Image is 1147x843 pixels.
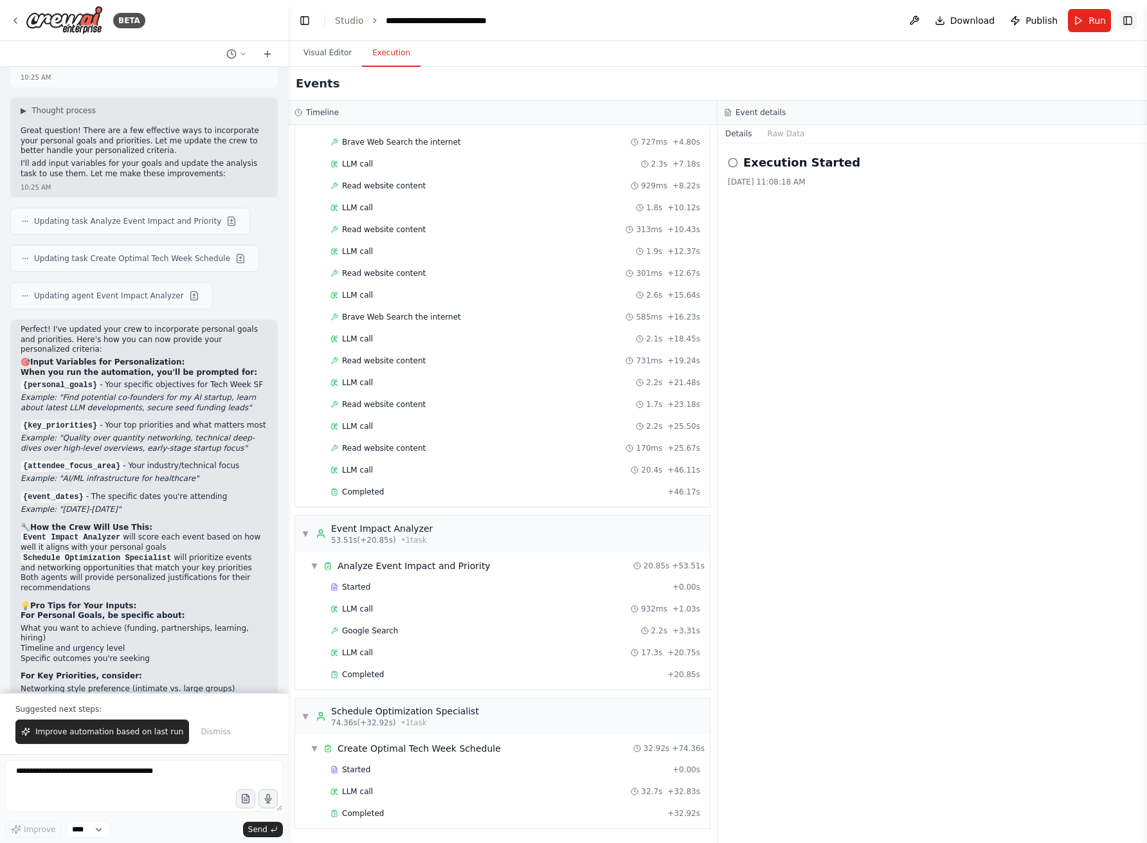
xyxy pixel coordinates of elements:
code: {personal_goals} [21,379,100,391]
span: + 25.67s [667,443,700,453]
span: 32.92s [644,743,670,754]
span: 1.8s [646,203,662,213]
span: LLM call [342,604,373,614]
span: Run [1088,14,1106,27]
span: + 23.18s [667,399,700,410]
button: Raw Data [760,125,813,143]
span: 53.51s (+20.85s) [331,535,396,545]
h3: Timeline [306,107,339,118]
span: Brave Web Search the internet [342,137,461,147]
button: Execution [362,40,420,67]
span: 727ms [641,137,667,147]
nav: breadcrumb [335,14,530,27]
button: Improve [5,821,61,838]
span: ▼ [302,529,309,539]
code: {key_priorities} [21,420,100,431]
span: 2.3s [651,159,667,169]
span: • 1 task [401,718,427,728]
span: Thought process [32,105,96,116]
li: Both agents will provide personalized justifications for their recommendations [21,573,267,593]
span: Download [950,14,995,27]
span: LLM call [342,203,373,213]
span: Updating agent Event Impact Analyzer [34,291,184,301]
button: Dismiss [194,720,237,744]
span: 74.36s (+32.92s) [331,718,396,728]
span: + 0.00s [673,582,700,592]
span: + 21.48s [667,377,700,388]
div: 10:25 AM [21,73,51,82]
span: 929ms [641,181,667,191]
li: Timeline and urgency level [21,644,267,654]
li: will score each event based on how well it aligns with your personal goals [21,532,267,553]
button: Visual Editor [293,40,362,67]
div: Event Impact Analyzer [331,522,433,535]
em: Example: "AI/ML infrastructure for healthcare" [21,474,199,483]
span: Read website content [342,268,426,278]
button: Show right sidebar [1119,12,1137,30]
span: Completed [342,808,384,819]
div: [DATE] 11:08:18 AM [728,177,1137,187]
span: Completed [342,487,384,497]
span: Improve [24,824,55,835]
span: + 7.18s [673,159,700,169]
div: Analyze Event Impact and Priority [338,559,491,572]
div: 10:25 AM [21,183,51,192]
span: + 10.12s [667,203,700,213]
span: 20.4s [641,465,662,475]
span: + 20.75s [667,648,700,658]
span: Publish [1025,14,1058,27]
em: Example: "Find potential co-founders for my AI startup, learn about latest LLM developments, secu... [21,393,256,412]
span: 32.7s [641,786,662,797]
span: + 1.03s [673,604,700,614]
button: Publish [1005,9,1063,32]
p: Suggested next steps: [15,704,273,714]
span: + 12.37s [667,246,700,257]
span: + 32.92s [667,808,700,819]
span: 585ms [636,312,662,322]
span: ▼ [311,743,318,754]
strong: For Personal Goals, be specific about: [21,611,185,620]
p: Perfect! I've updated your crew to incorporate personal goals and priorities. Here's how you can ... [21,325,267,355]
button: Download [930,9,1000,32]
span: ▶ [21,105,26,116]
span: Read website content [342,356,426,366]
span: LLM call [342,421,373,431]
p: - Your industry/technical focus [21,461,267,471]
span: 2.2s [646,421,662,431]
span: Send [248,824,267,835]
code: Event Impact Analyzer [21,532,123,543]
span: ▼ [302,711,309,721]
strong: Input Variables for Personalization: [30,358,185,367]
button: Upload files [236,789,255,808]
code: {event_dates} [21,491,86,503]
span: + 19.24s [667,356,700,366]
p: - Your top priorities and what matters most [21,421,267,431]
h2: 🎯 [21,358,267,368]
img: Logo [26,6,103,35]
button: Improve automation based on last run [15,720,189,744]
strong: Pro Tips for Your Inputs: [30,601,136,610]
span: Dismiss [201,727,230,737]
span: Read website content [342,224,426,235]
span: 1.9s [646,246,662,257]
p: I'll add input variables for your goals and update the analysis task to use them. Let me make the... [21,159,267,179]
span: LLM call [342,377,373,388]
span: 2.1s [646,334,662,344]
span: Improve automation based on last run [35,727,183,737]
span: 20.85s [644,561,670,571]
span: • 1 task [401,535,427,545]
button: Click to speak your automation idea [258,789,278,808]
button: Details [718,125,760,143]
span: Completed [342,669,384,680]
span: 2.2s [646,377,662,388]
span: + 16.23s [667,312,700,322]
code: Schedule Optimization Specialist [21,552,174,564]
span: + 3.31s [673,626,700,636]
strong: For Key Priorities, consider: [21,671,142,680]
span: LLM call [342,159,373,169]
span: 1.7s [646,399,662,410]
span: Started [342,582,370,592]
span: + 0.00s [673,765,700,775]
li: Networking style preference (intimate vs. large groups) [21,684,267,694]
h2: Events [296,75,339,93]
